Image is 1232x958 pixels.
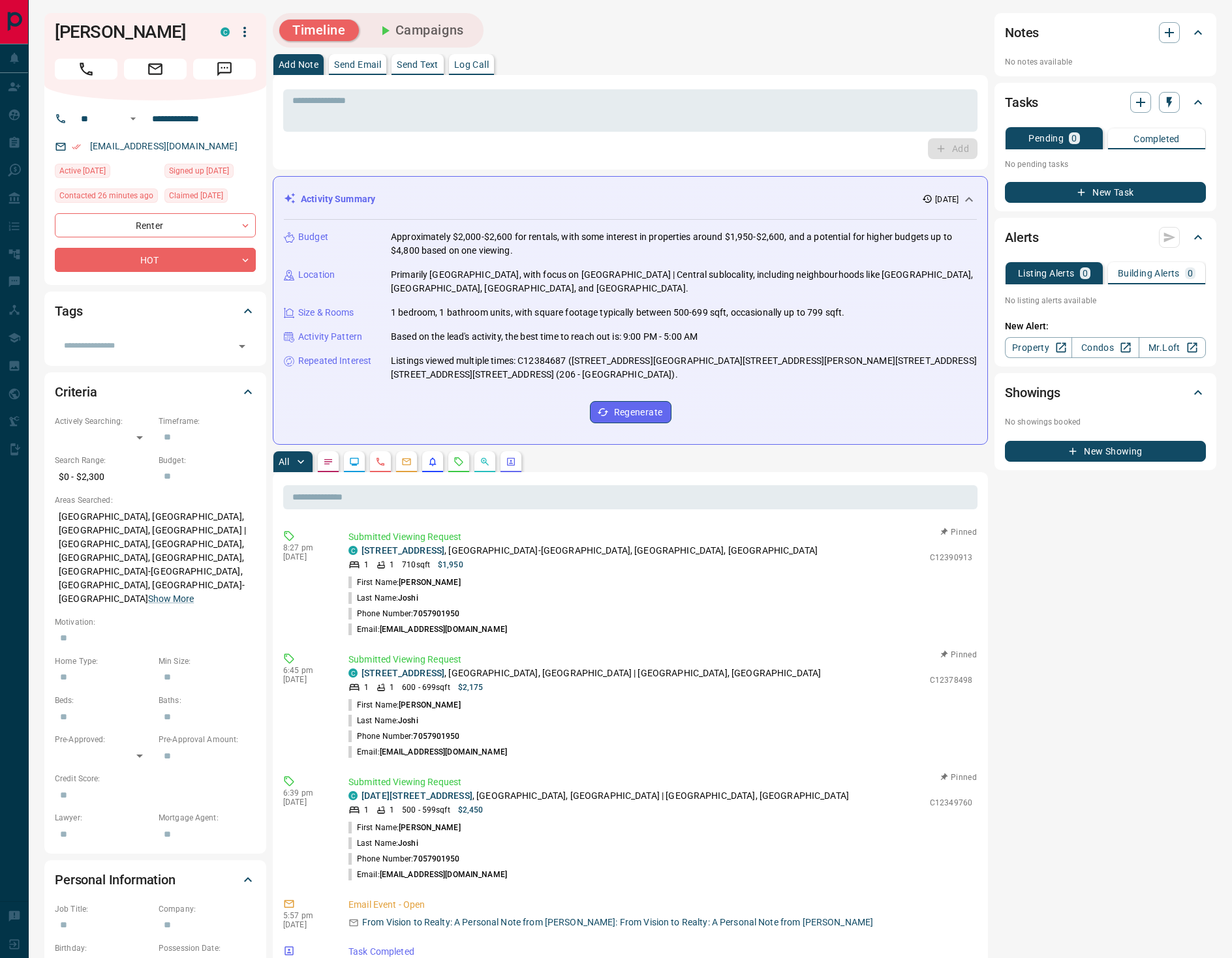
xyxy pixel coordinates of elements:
[364,559,369,571] p: 1
[55,295,256,327] div: Tags
[348,576,461,588] p: First Name:
[1005,227,1039,248] h2: Alerts
[391,354,977,382] p: Listings viewed multiple times: C12384687 ([STREET_ADDRESS][GEOGRAPHIC_DATA][STREET_ADDRESS][PERS...
[348,775,972,789] p: Submitted Viewing Request
[1005,92,1038,113] h2: Tasks
[279,20,359,41] button: Timeline
[362,544,818,558] p: , [GEOGRAPHIC_DATA]-[GEOGRAPHIC_DATA], [GEOGRAPHIC_DATA], [GEOGRAPHIC_DATA]
[454,457,464,467] svg: Requests
[364,804,369,816] p: 1
[398,716,418,725] span: Joshi
[348,623,507,635] p: Email:
[59,164,106,177] span: Active [DATE]
[348,869,507,880] p: Email:
[55,382,97,402] h2: Criteria
[55,494,256,506] p: Areas Searched:
[59,189,153,202] span: Contacted 26 minutes ago
[55,376,256,408] div: Criteria
[348,608,460,620] p: Phone Number:
[364,681,369,693] p: 1
[375,457,386,467] svg: Calls
[348,530,972,544] p: Submitted Viewing Request
[1005,377,1206,408] div: Showings
[398,839,418,848] span: Joshi
[55,812,152,824] p: Lawyer:
[458,804,484,816] p: $2,450
[55,942,152,954] p: Birthday:
[348,791,358,800] div: condos.ca
[1018,269,1075,278] p: Listing Alerts
[362,666,821,680] p: , [GEOGRAPHIC_DATA], [GEOGRAPHIC_DATA] | [GEOGRAPHIC_DATA], [GEOGRAPHIC_DATA]
[279,60,318,69] p: Add Note
[283,666,329,675] p: 6:45 pm
[159,695,256,706] p: Baths:
[940,771,978,783] button: Pinned
[390,681,394,693] p: 1
[55,466,152,488] p: $0 - $2,300
[55,455,152,466] p: Search Range:
[55,506,256,610] p: [GEOGRAPHIC_DATA], [GEOGRAPHIC_DATA], [GEOGRAPHIC_DATA], [GEOGRAPHIC_DATA] | [GEOGRAPHIC_DATA], [...
[55,188,158,207] div: Fri Sep 12 2025
[362,916,873,929] p: From Vision to Realty: A Personal Note from [PERSON_NAME]: From Vision to Realty: A Personal Note...
[1028,134,1064,143] p: Pending
[159,734,256,745] p: Pre-Approval Amount:
[55,415,152,427] p: Actively Searching:
[283,552,329,561] p: [DATE]
[55,248,256,272] div: HOT
[1118,269,1180,278] p: Building Alerts
[159,655,256,667] p: Min Size:
[1005,382,1060,403] h2: Showings
[1005,155,1206,174] p: No pending tasks
[402,804,450,816] p: 500 - 599 sqft
[298,268,335,282] p: Location
[1005,17,1206,48] div: Notes
[193,59,256,80] span: Message
[348,668,358,678] div: condos.ca
[298,330,362,344] p: Activity Pattern
[284,187,977,211] div: Activity Summary[DATE]
[55,164,158,182] div: Thu Sep 11 2025
[364,20,477,41] button: Campaigns
[164,164,256,182] div: Tue Dec 17 2019
[55,655,152,667] p: Home Type:
[124,59,187,80] span: Email
[397,60,439,69] p: Send Text
[940,526,978,538] button: Pinned
[390,804,394,816] p: 1
[362,668,444,678] a: [STREET_ADDRESS]
[438,559,463,571] p: $1,950
[413,854,459,863] span: 7057901950
[362,789,849,803] p: , [GEOGRAPHIC_DATA], [GEOGRAPHIC_DATA] | [GEOGRAPHIC_DATA], [GEOGRAPHIC_DATA]
[55,616,256,628] p: Motivation:
[380,747,507,756] span: [EMAIL_ADDRESS][DOMAIN_NAME]
[348,699,461,711] p: First Name:
[159,415,256,427] p: Timeframe:
[398,593,418,603] span: Joshi
[159,812,256,824] p: Mortgage Agent:
[55,59,117,80] span: Call
[283,911,329,920] p: 5:57 pm
[391,330,698,344] p: Based on the lead's activity, the best time to reach out is: 9:00 PM - 5:00 AM
[283,675,329,684] p: [DATE]
[402,559,430,571] p: 710 sqft
[55,869,176,890] h2: Personal Information
[298,306,354,320] p: Size & Rooms
[391,230,977,258] p: Approximately $2,000-$2,600 for rentals, with some interest in properties around $1,950-$2,600, a...
[90,141,238,151] a: [EMAIL_ADDRESS][DOMAIN_NAME]
[427,457,438,467] svg: Listing Alerts
[480,457,490,467] svg: Opportunities
[362,790,472,801] a: [DATE][STREET_ADDRESS]
[55,734,152,745] p: Pre-Approved:
[169,164,229,177] span: Signed up [DATE]
[1005,222,1206,253] div: Alerts
[349,457,360,467] svg: Lead Browsing Activity
[55,213,256,237] div: Renter
[348,546,358,555] div: condos.ca
[1188,269,1193,278] p: 0
[935,194,959,205] p: [DATE]
[1005,22,1039,43] h2: Notes
[283,920,329,929] p: [DATE]
[1083,269,1088,278] p: 0
[55,22,201,42] h1: [PERSON_NAME]
[391,268,977,295] p: Primarily [GEOGRAPHIC_DATA], with focus on [GEOGRAPHIC_DATA] | Central sublocality, including nei...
